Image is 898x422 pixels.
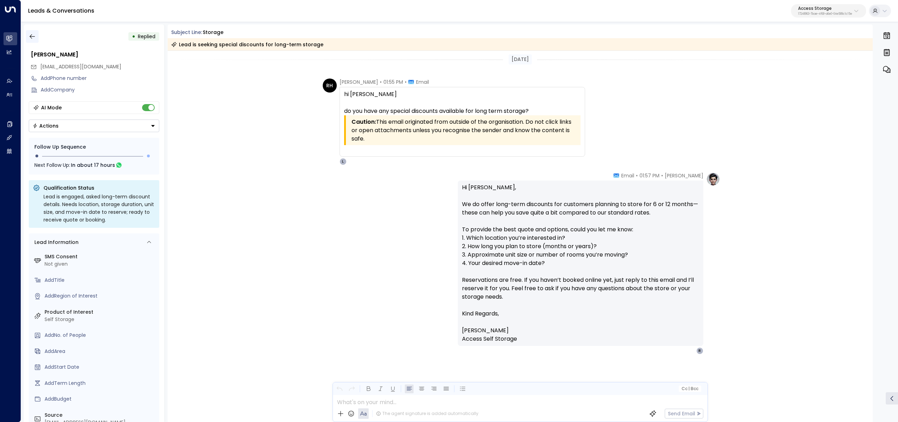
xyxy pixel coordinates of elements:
[41,75,159,82] div: AddPhone number
[138,33,155,40] span: Replied
[45,260,156,268] div: Not given
[351,118,376,126] span: Caution:
[45,411,156,419] label: Source
[678,386,701,392] button: Cc|Bcc
[383,79,403,86] span: 01:55 PM
[340,79,378,86] span: [PERSON_NAME]
[706,172,720,186] img: profile-logo.png
[688,386,690,391] span: |
[416,79,429,86] span: Email
[34,143,154,151] div: Follow Up Sequence
[380,79,382,86] span: •
[621,172,634,179] span: Email
[636,172,638,179] span: •
[45,332,156,339] div: AddNo. of People
[344,107,581,115] div: do you have any special discounts available for long term storage?
[462,183,699,309] p: Hi [PERSON_NAME], We do offer long-term discounts for customers planning to store for 6 or 12 mon...
[696,347,703,354] div: R
[681,386,698,391] span: Cc Bcc
[45,348,156,355] div: AddArea
[462,326,509,335] span: [PERSON_NAME]
[34,161,154,169] div: Next Follow Up:
[639,172,659,179] span: 01:57 PM
[661,172,663,179] span: •
[509,54,532,64] div: [DATE]
[29,120,159,132] button: Actions
[798,13,852,15] p: 17248963-7bae-4f68-a6e0-04e589c1c15e
[45,292,156,300] div: AddRegion of Interest
[32,239,79,246] div: Lead Information
[791,4,866,18] button: Access Storage17248963-7bae-4f68-a6e0-04e589c1c15e
[29,120,159,132] div: Button group with a nested menu
[132,30,135,43] div: •
[665,172,703,179] span: [PERSON_NAME]
[340,158,347,165] div: L
[323,79,337,93] div: RH
[351,118,578,143] div: This email originated from outside of the organisation. Do not click links or open attachments un...
[43,184,155,191] p: Qualification Status
[462,309,499,318] span: Kind Regards,
[45,363,156,371] div: AddStart Date
[28,7,94,15] a: Leads & Conversations
[798,6,852,11] p: Access Storage
[40,63,121,70] span: rayan.habbab@gmail.com
[45,395,156,403] div: AddBudget
[462,335,517,343] span: Access Self Storage
[45,316,156,323] div: Self Storage
[45,253,156,260] label: SMS Consent
[33,123,59,129] div: Actions
[40,63,121,70] span: [EMAIL_ADDRESS][DOMAIN_NAME]
[45,277,156,284] div: AddTitle
[347,384,356,393] button: Redo
[41,86,159,94] div: AddCompany
[31,50,159,59] div: [PERSON_NAME]
[405,79,407,86] span: •
[344,90,581,115] div: hi [PERSON_NAME]
[45,380,156,387] div: AddTerm Length
[335,384,344,393] button: Undo
[71,161,115,169] span: In about 17 hours
[41,104,62,111] div: AI Mode
[171,29,202,36] span: Subject Line:
[376,410,478,417] div: The agent signature is added automatically
[203,29,223,36] div: storage
[171,41,323,48] div: Lead is seeking special discounts for long-term storage
[43,193,155,224] div: Lead is engaged, asked long-term discount details. Needs location, storage duration, unit size, a...
[45,308,156,316] label: Product of Interest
